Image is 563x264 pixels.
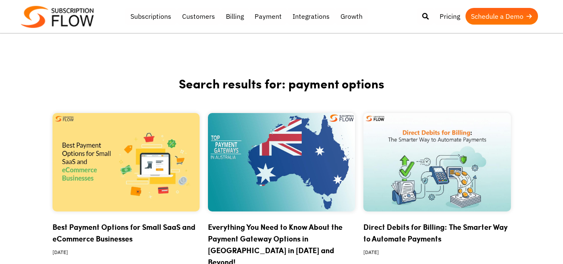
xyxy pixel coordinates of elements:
a: Best Payment Options for Small SaaS and eCommerce Businesses [53,221,195,244]
a: Subscriptions [125,8,177,25]
a: Schedule a Demo [465,8,538,25]
h2: Search results for: payment options [32,75,532,113]
div: [DATE] [53,244,200,262]
img: Direct Debits for Billing [363,113,510,211]
img: top-payment-gateways-in-Australia [208,113,355,211]
a: Growth [335,8,368,25]
a: Pricing [434,8,465,25]
a: Billing [220,8,249,25]
div: [DATE] [363,244,510,262]
a: Integrations [287,8,335,25]
a: Customers [177,8,220,25]
a: Direct Debits for Billing: The Smarter Way to Automate Payments [363,221,508,244]
a: Payment [249,8,287,25]
img: Subscriptionflow [21,6,94,28]
img: Best Payment Options for Small SaaS and eCommerce Businesses [53,113,200,211]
